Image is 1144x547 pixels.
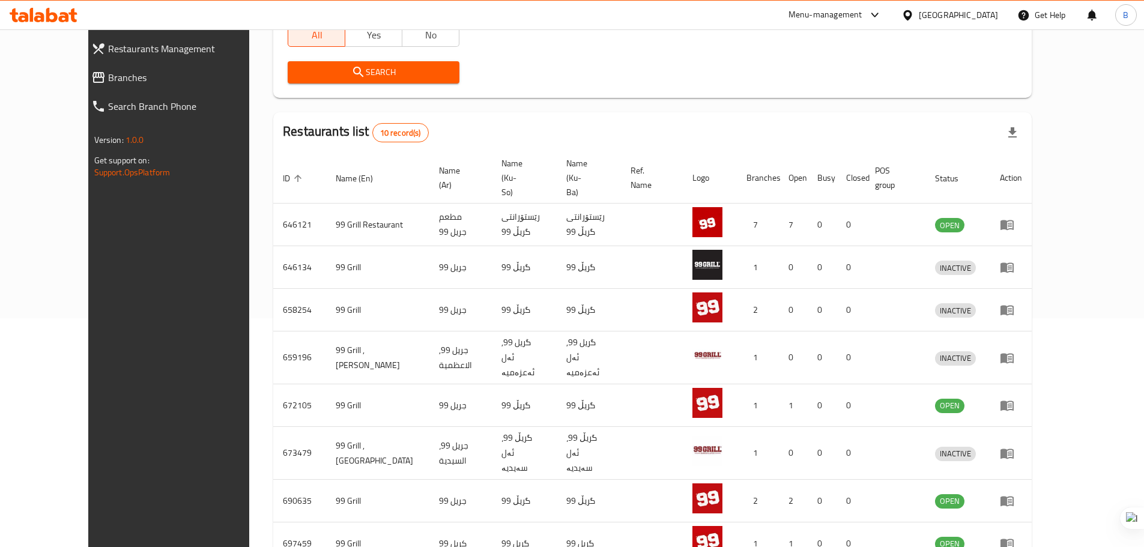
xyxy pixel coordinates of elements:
[273,384,326,427] td: 672105
[808,331,837,384] td: 0
[1000,446,1022,461] div: Menu
[429,384,492,427] td: 99 جريل
[683,153,737,204] th: Logo
[326,480,429,522] td: 99 Grill
[283,122,428,142] h2: Restaurants list
[326,331,429,384] td: 99 Grill , [PERSON_NAME]
[492,246,557,289] td: گریڵ 99
[557,427,622,480] td: گریڵ 99، ئەل سەیدیە
[808,427,837,480] td: 0
[808,204,837,246] td: 0
[492,427,557,480] td: گریڵ 99، ئەل سەیدیە
[737,246,779,289] td: 1
[935,447,976,461] span: INACTIVE
[1000,351,1022,365] div: Menu
[779,480,808,522] td: 2
[935,494,964,509] div: OPEN
[737,384,779,427] td: 1
[737,289,779,331] td: 2
[108,41,270,56] span: Restaurants Management
[492,480,557,522] td: 99 گریڵ
[429,246,492,289] td: جريل 99
[350,26,398,44] span: Yes
[293,26,340,44] span: All
[692,250,722,280] img: 99 Grill
[1123,8,1128,22] span: B
[808,246,837,289] td: 0
[808,289,837,331] td: 0
[326,289,429,331] td: 99 Grill
[935,219,964,232] span: OPEN
[837,427,865,480] td: 0
[1000,494,1022,508] div: Menu
[935,351,976,366] div: INACTIVE
[1000,398,1022,413] div: Menu
[837,204,865,246] td: 0
[429,331,492,384] td: جريل 99, الاعظمية
[429,427,492,480] td: جريل 99، السيدية
[429,204,492,246] td: مطعم جريل 99
[837,480,865,522] td: 0
[935,171,974,186] span: Status
[737,427,779,480] td: 1
[557,331,622,384] td: گريل 99, ئەل ئەعزەمیە
[557,480,622,522] td: 99 گریڵ
[990,153,1032,204] th: Action
[1000,303,1022,317] div: Menu
[737,480,779,522] td: 2
[779,427,808,480] td: 0
[998,118,1027,147] div: Export file
[94,132,124,148] span: Version:
[919,8,998,22] div: [GEOGRAPHIC_DATA]
[429,480,492,522] td: 99 جريل
[737,331,779,384] td: 1
[273,331,326,384] td: 659196
[402,23,459,47] button: No
[692,207,722,237] img: 99 Grill Restaurant
[779,246,808,289] td: 0
[692,388,722,418] img: 99 Grill
[566,156,607,199] span: Name (Ku-Ba)
[837,384,865,427] td: 0
[288,23,345,47] button: All
[837,246,865,289] td: 0
[557,384,622,427] td: 99 گریڵ
[492,289,557,331] td: گریڵ 99
[779,331,808,384] td: 0
[737,204,779,246] td: 7
[1000,260,1022,274] div: Menu
[779,289,808,331] td: 0
[326,204,429,246] td: 99 Grill Restaurant
[935,304,976,318] span: INACTIVE
[273,246,326,289] td: 646134
[808,153,837,204] th: Busy
[779,153,808,204] th: Open
[935,261,976,275] span: INACTIVE
[875,163,912,192] span: POS group
[108,70,270,85] span: Branches
[557,204,622,246] td: رێستۆرانتی گریڵ 99
[82,34,279,63] a: Restaurants Management
[336,171,389,186] span: Name (En)
[283,171,306,186] span: ID
[492,384,557,427] td: 99 گریڵ
[326,427,429,480] td: 99 Grill , [GEOGRAPHIC_DATA]
[273,204,326,246] td: 646121
[557,289,622,331] td: گریڵ 99
[429,289,492,331] td: جريل 99
[837,153,865,204] th: Closed
[935,399,964,413] span: OPEN
[837,289,865,331] td: 0
[935,399,964,413] div: OPEN
[631,163,668,192] span: Ref. Name
[692,340,722,370] img: 99 Grill , Al Aadhameya
[692,483,722,513] img: 99 Grill
[94,165,171,180] a: Support.OpsPlatform
[788,8,862,22] div: Menu-management
[273,289,326,331] td: 658254
[779,384,808,427] td: 1
[407,26,455,44] span: No
[439,163,477,192] span: Name (Ar)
